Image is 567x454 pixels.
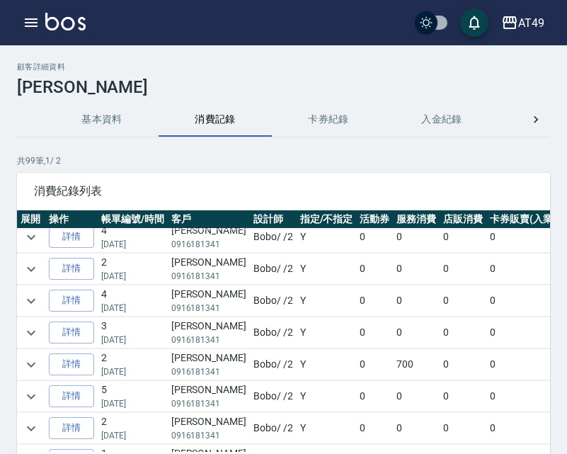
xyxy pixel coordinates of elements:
[171,397,246,410] p: 0916181341
[168,210,250,229] th: 客戶
[250,349,297,380] td: Bobo / /2
[356,285,393,317] td: 0
[440,349,486,380] td: 0
[101,334,164,346] p: [DATE]
[101,270,164,283] p: [DATE]
[171,334,246,346] p: 0916181341
[356,317,393,348] td: 0
[49,322,94,344] a: 詳情
[356,413,393,444] td: 0
[101,365,164,378] p: [DATE]
[297,349,357,380] td: Y
[272,103,385,137] button: 卡券紀錄
[159,103,272,137] button: 消費記錄
[356,254,393,285] td: 0
[297,254,357,285] td: Y
[49,353,94,375] a: 詳情
[98,285,168,317] td: 4
[98,222,168,253] td: 4
[440,285,486,317] td: 0
[250,254,297,285] td: Bobo / /2
[17,154,550,167] p: 共 99 筆, 1 / 2
[440,210,486,229] th: 店販消費
[356,381,393,412] td: 0
[356,222,393,253] td: 0
[440,317,486,348] td: 0
[49,385,94,407] a: 詳情
[393,254,440,285] td: 0
[168,381,250,412] td: [PERSON_NAME]
[440,222,486,253] td: 0
[49,417,94,439] a: 詳情
[356,349,393,380] td: 0
[21,418,42,439] button: expand row
[49,226,94,248] a: 詳情
[21,386,42,407] button: expand row
[393,285,440,317] td: 0
[250,381,297,412] td: Bobo / /2
[250,317,297,348] td: Bobo / /2
[98,210,168,229] th: 帳單編號/時間
[440,254,486,285] td: 0
[168,254,250,285] td: [PERSON_NAME]
[17,210,45,229] th: 展開
[101,429,164,442] p: [DATE]
[250,222,297,253] td: Bobo / /2
[171,365,246,378] p: 0916181341
[440,413,486,444] td: 0
[21,354,42,375] button: expand row
[21,227,42,248] button: expand row
[171,238,246,251] p: 0916181341
[250,285,297,317] td: Bobo / /2
[518,14,544,32] div: AT49
[168,413,250,444] td: [PERSON_NAME]
[168,349,250,380] td: [PERSON_NAME]
[34,184,533,198] span: 消費紀錄列表
[98,381,168,412] td: 5
[21,290,42,312] button: expand row
[297,222,357,253] td: Y
[101,397,164,410] p: [DATE]
[21,322,42,344] button: expand row
[385,103,498,137] button: 入金紀錄
[98,254,168,285] td: 2
[168,285,250,317] td: [PERSON_NAME]
[21,259,42,280] button: expand row
[297,413,357,444] td: Y
[49,258,94,280] a: 詳情
[250,413,297,444] td: Bobo / /2
[98,317,168,348] td: 3
[98,349,168,380] td: 2
[393,349,440,380] td: 700
[101,302,164,314] p: [DATE]
[49,290,94,312] a: 詳情
[171,270,246,283] p: 0916181341
[171,429,246,442] p: 0916181341
[98,413,168,444] td: 2
[440,381,486,412] td: 0
[460,8,488,37] button: save
[496,8,550,38] button: AT49
[393,317,440,348] td: 0
[101,238,164,251] p: [DATE]
[297,381,357,412] td: Y
[393,222,440,253] td: 0
[17,62,550,72] h2: 顧客詳細資料
[356,210,393,229] th: 活動券
[171,302,246,314] p: 0916181341
[250,210,297,229] th: 設計師
[297,285,357,317] td: Y
[45,210,98,229] th: 操作
[17,77,550,97] h3: [PERSON_NAME]
[297,210,357,229] th: 指定/不指定
[393,413,440,444] td: 0
[297,317,357,348] td: Y
[393,210,440,229] th: 服務消費
[168,222,250,253] td: [PERSON_NAME]
[45,13,86,30] img: Logo
[45,103,159,137] button: 基本資料
[393,381,440,412] td: 0
[168,317,250,348] td: [PERSON_NAME]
